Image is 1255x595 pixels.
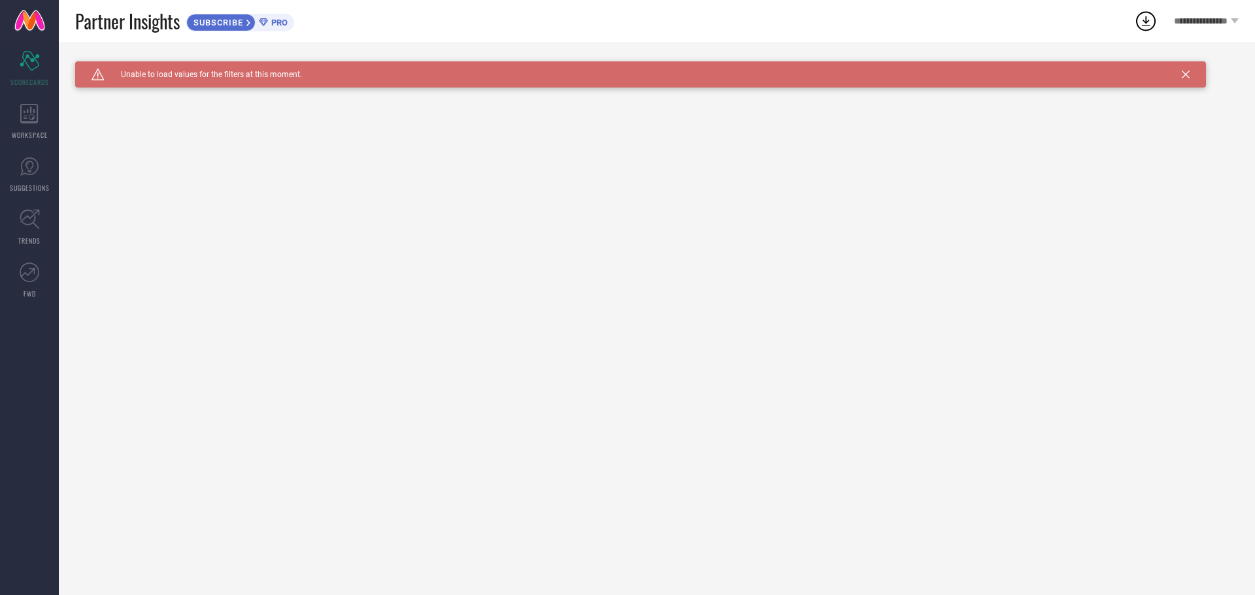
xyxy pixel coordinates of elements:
span: Partner Insights [75,8,180,35]
span: PRO [268,18,288,27]
div: Open download list [1134,9,1158,33]
span: TRENDS [18,236,41,246]
a: SUBSCRIBEPRO [186,10,294,31]
span: SCORECARDS [10,77,49,87]
span: SUBSCRIBE [187,18,246,27]
div: Unable to load filters at this moment. Please try later. [75,61,1239,72]
span: WORKSPACE [12,130,48,140]
span: SUGGESTIONS [10,183,50,193]
span: Unable to load values for the filters at this moment. [105,70,302,79]
span: FWD [24,289,36,298]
